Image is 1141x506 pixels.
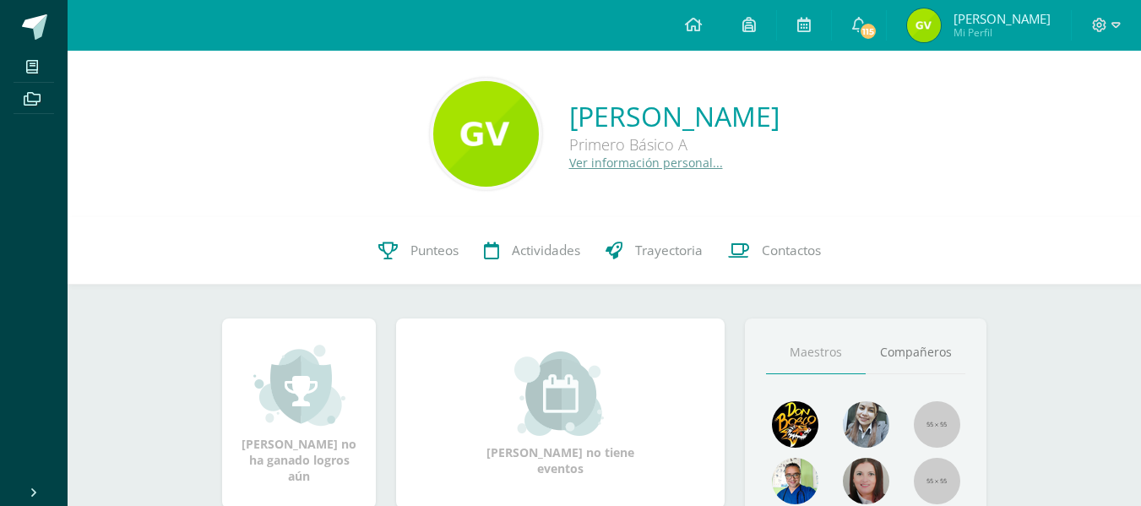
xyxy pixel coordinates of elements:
img: 67c3d6f6ad1c930a517675cdc903f95f.png [843,458,889,504]
span: Punteos [410,242,459,259]
a: Ver información personal... [569,155,723,171]
span: 115 [859,22,877,41]
img: f4ecbd215f4eb9745f73b72023e9b483.png [433,81,539,187]
div: [PERSON_NAME] no tiene eventos [476,351,645,476]
a: Trayectoria [593,217,715,285]
span: Trayectoria [635,242,703,259]
div: [PERSON_NAME] no ha ganado logros aún [239,343,359,484]
a: Maestros [766,331,866,374]
a: Contactos [715,217,834,285]
a: Actividades [471,217,593,285]
img: a58cbbdc115de5744d1a1db7110e8548.png [907,8,941,42]
img: 55x55 [914,458,960,504]
span: [PERSON_NAME] [954,10,1051,27]
a: Compañeros [866,331,965,374]
span: Actividades [512,242,580,259]
img: 10741f48bcca31577cbcd80b61dad2f3.png [772,458,818,504]
div: Primero Básico A [569,134,780,155]
img: 45bd7986b8947ad7e5894cbc9b781108.png [843,401,889,448]
a: [PERSON_NAME] [569,98,780,134]
img: event_small.png [514,351,606,436]
span: Mi Perfil [954,25,1051,40]
a: Punteos [366,217,471,285]
img: 55x55 [914,401,960,448]
span: Contactos [762,242,821,259]
img: achievement_small.png [253,343,345,427]
img: 29fc2a48271e3f3676cb2cb292ff2552.png [772,401,818,448]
